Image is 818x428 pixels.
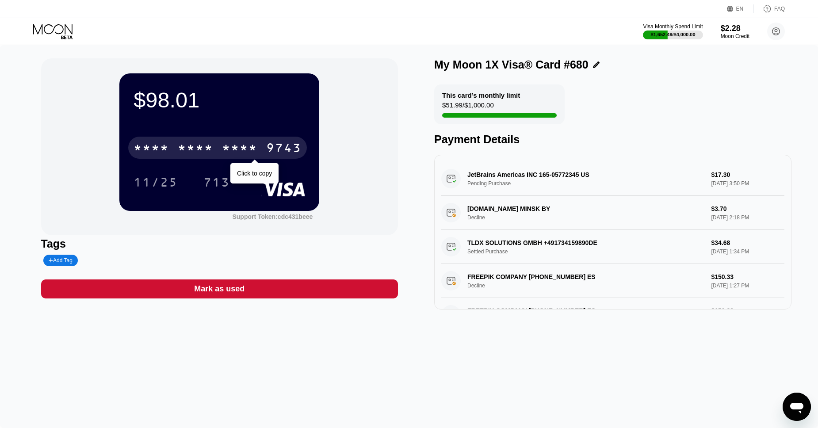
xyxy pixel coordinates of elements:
[41,237,398,250] div: Tags
[232,213,313,220] div: Support Token: cdc431beee
[134,176,178,191] div: 11/25
[442,92,520,99] div: This card’s monthly limit
[643,23,703,39] div: Visa Monthly Spend Limit$1,652.49/$4,000.00
[442,101,494,113] div: $51.99 / $1,000.00
[134,88,305,112] div: $98.01
[721,24,749,39] div: $2.28Moon Credit
[41,279,398,298] div: Mark as used
[232,213,313,220] div: Support Token:cdc431beee
[203,176,230,191] div: 713
[783,393,811,421] iframe: Button to launch messaging window
[774,6,785,12] div: FAQ
[721,24,749,33] div: $2.28
[266,142,302,156] div: 9743
[727,4,754,13] div: EN
[194,284,245,294] div: Mark as used
[754,4,785,13] div: FAQ
[643,23,703,30] div: Visa Monthly Spend Limit
[197,171,237,193] div: 713
[434,133,791,146] div: Payment Details
[127,171,184,193] div: 11/25
[651,32,696,37] div: $1,652.49 / $4,000.00
[721,33,749,39] div: Moon Credit
[237,170,272,177] div: Click to copy
[434,58,589,71] div: My Moon 1X Visa® Card #680
[736,6,744,12] div: EN
[49,257,73,264] div: Add Tag
[43,255,78,266] div: Add Tag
